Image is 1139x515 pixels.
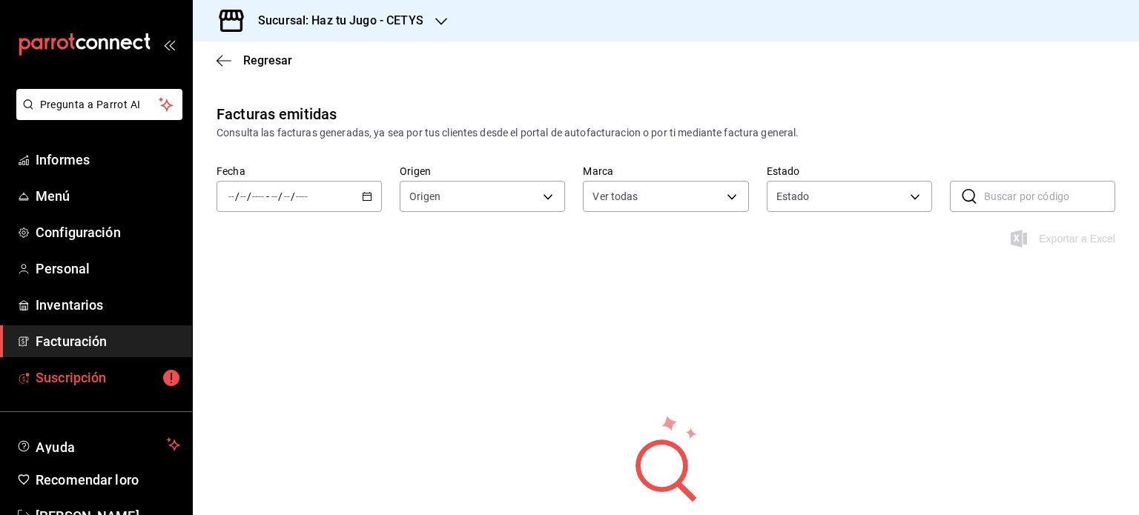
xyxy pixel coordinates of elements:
button: Regresar [217,53,292,67]
font: Facturas emitidas [217,105,337,123]
font: Ver todas [592,190,638,202]
input: -- [240,190,247,202]
font: Menú [36,188,70,204]
font: / [247,190,251,202]
font: Origen [400,165,431,177]
font: Estado [767,165,800,177]
font: Origen [409,190,440,202]
input: -- [271,190,278,202]
font: / [278,190,283,202]
font: Regresar [243,53,292,67]
font: Ayuda [36,439,76,455]
font: / [235,190,240,202]
button: Pregunta a Parrot AI [16,89,182,120]
input: ---- [295,190,308,202]
font: - [266,190,269,202]
button: abrir_cajón_menú [163,39,175,50]
font: Sucursal: Haz tu Jugo - CETYS [258,13,423,27]
input: ---- [251,190,265,202]
font: Facturación [36,333,107,349]
font: Configuración [36,225,121,240]
font: Marca [583,165,613,177]
font: Personal [36,261,90,276]
font: Pregunta a Parrot AI [40,99,141,110]
font: Recomendar loro [36,472,139,488]
a: Pregunta a Parrot AI [10,107,182,123]
input: -- [283,190,291,202]
font: / [291,190,295,202]
input: Buscar por código [984,182,1115,211]
font: Inventarios [36,297,103,313]
font: Suscripción [36,370,106,385]
input: -- [228,190,235,202]
font: Fecha [217,165,245,177]
font: Estado [776,190,810,202]
font: Informes [36,152,90,167]
font: Consulta las facturas generadas, ya sea por tus clientes desde el portal de autofacturacion o por... [217,127,799,139]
